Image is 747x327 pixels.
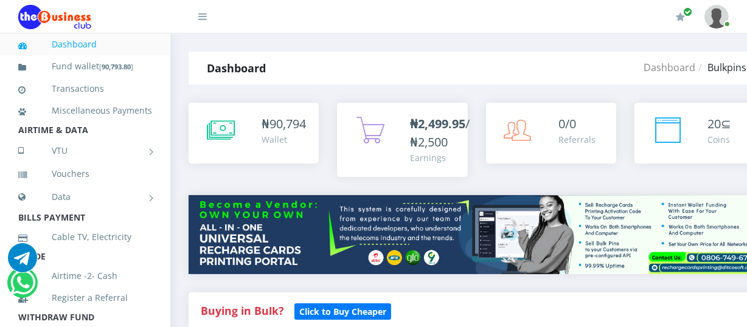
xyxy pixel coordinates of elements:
[18,75,152,103] a: Transactions
[189,103,319,163] a: ₦90,794 Wallet
[410,151,470,164] div: Earnings
[683,7,692,16] span: Renew/Upgrade Subscription
[410,115,470,150] span: /₦2,500
[299,306,386,317] b: Click to Buy Cheaper
[559,115,577,132] span: 0/0
[269,115,306,132] span: 90,794
[18,136,152,166] a: VTU
[410,115,465,132] b: ₦2,499.95
[337,103,467,177] a: ₦2,499.95/₦2,500 Earnings
[486,103,616,163] a: 0/0 Referrals
[18,52,152,81] a: Fund wallet[90,793.80]
[262,133,306,146] div: Wallet
[10,277,35,297] a: Chat for support
[18,97,152,125] a: Miscellaneous Payments
[18,160,152,188] a: Vouchers
[18,182,152,212] a: Data
[707,133,731,146] div: Coins
[201,303,283,318] strong: Buying in Bulk?
[207,61,266,75] strong: Dashboard
[102,62,131,71] b: 90,793.80
[18,262,152,290] a: Airtime -2- Cash
[99,62,133,71] small: [ ]
[707,115,731,133] div: ⊆
[8,252,37,272] a: Chat for support
[695,60,746,75] li: Bulkpins
[294,303,391,318] a: Click to Buy Cheaper
[18,5,91,29] img: Logo
[676,12,685,22] i: Renew/Upgrade Subscription
[18,30,152,58] a: Dashboard
[644,61,695,74] a: Dashboard
[559,133,596,146] div: Referrals
[707,115,721,132] span: 20
[18,223,152,251] a: Cable TV, Electricity
[704,5,729,29] img: User
[18,284,152,312] a: Register a Referral
[262,115,306,133] div: ₦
